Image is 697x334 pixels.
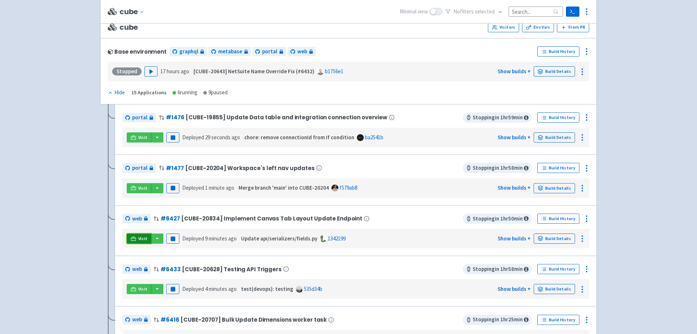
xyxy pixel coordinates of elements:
a: web [122,264,151,274]
button: From PR [557,22,589,32]
a: Build History [537,264,579,274]
a: Visitors [488,22,519,32]
span: Deployed [182,235,237,242]
a: Build Details [534,183,575,193]
a: Env Vars [522,22,554,32]
a: Build History [537,112,579,123]
a: #1477 [166,164,184,172]
span: metabase [218,48,242,56]
a: Show builds + [498,285,531,292]
a: Terminal [566,7,579,17]
span: web [297,48,307,56]
a: b1756e1 [325,68,343,75]
span: selected [475,8,495,15]
a: f579ab8 [339,184,357,191]
span: Stopping in 1 hr 58 min [463,163,531,173]
span: Visit [138,286,148,292]
input: Search... [509,7,563,16]
button: Play [144,66,158,77]
span: [CUBE-20707] Bulk Update Dimensions worker task [180,317,327,323]
time: 4 minutes ago [205,285,237,292]
a: ba2541b [365,134,383,141]
time: 29 seconds ago [205,134,240,141]
a: portal [122,163,156,173]
span: [CUBE-20628] Testing API Triggers [182,266,281,272]
span: portal [262,48,277,56]
div: Stopped [112,67,142,75]
span: web [132,265,142,273]
a: Build Details [534,234,575,244]
time: 1 minute ago [205,184,234,191]
span: Visit [138,135,148,140]
a: metabase [208,47,251,57]
span: Visit [138,185,148,191]
a: web [122,315,151,325]
a: Build History [537,46,579,57]
time: 9 minutes ago [205,235,237,242]
span: portal [132,164,147,172]
button: Pause [166,183,179,193]
a: Show builds + [498,68,531,75]
span: Visit [138,236,148,242]
a: 535d34b [304,285,322,292]
a: web [122,214,151,224]
a: Show builds + [498,134,531,141]
a: Show builds + [498,184,531,191]
div: Hide [108,88,125,97]
div: 9 paused [203,88,228,97]
span: Stopping in 1 hr 25 min [463,315,531,325]
span: [CUBE-20204] Workspace's left nav updates [185,165,314,171]
a: #1476 [166,114,184,121]
a: 1342199 [328,235,346,242]
div: Base environment [108,49,167,55]
button: Hide [108,88,126,97]
div: 6 running [172,88,197,97]
span: Deployed [182,285,237,292]
a: Visit [127,234,151,244]
a: Visit [127,284,151,294]
div: 15 Applications [131,88,167,97]
a: Build History [537,214,579,224]
span: [CUBE-19855] Update Data table and integration connection overview [186,114,387,120]
button: Pause [166,234,179,244]
button: Pause [166,284,179,294]
a: Show builds + [498,235,531,242]
strong: Update api/serializers/fields.py [241,235,317,242]
time: 17 hours ago [160,68,189,75]
span: Stopping in 1 hr 50 min [463,214,531,224]
span: graphql [179,48,198,56]
a: web [288,47,316,57]
span: web [132,316,142,324]
a: graphql [170,47,207,57]
strong: test(devops): testing [241,285,293,292]
a: #6433 [160,265,180,273]
a: Visit [127,183,151,193]
span: Deployed [182,184,234,191]
a: Build Details [534,284,575,294]
a: Build Details [534,66,575,77]
span: web [132,215,142,223]
button: Pause [166,132,179,143]
span: cube [108,23,138,32]
strong: chore: remove connectionId from If condition [244,134,354,141]
a: portal [122,113,156,123]
a: Build History [537,163,579,173]
span: portal [132,114,147,122]
strong: [CUBE-20643] NetSuite Name Override Fix (#6432) [193,68,314,75]
strong: Merge branch 'main' into CUBE-20204 [239,184,329,191]
button: cube [119,8,147,16]
a: Visit [127,132,151,143]
a: Build History [537,315,579,325]
span: No filter s [453,8,495,16]
span: Deployed [182,134,240,141]
a: #6416 [160,316,179,323]
span: Stopping in 1 hr 58 min [463,264,531,274]
a: portal [252,47,286,57]
span: Minimal view [400,8,428,16]
a: #6427 [160,215,180,222]
span: [CUBE-20834] Implement Canvas Tab Layout Update Endpoint [181,215,362,222]
span: Stopping in 1 hr 59 min [463,112,531,123]
a: Build Details [534,132,575,143]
